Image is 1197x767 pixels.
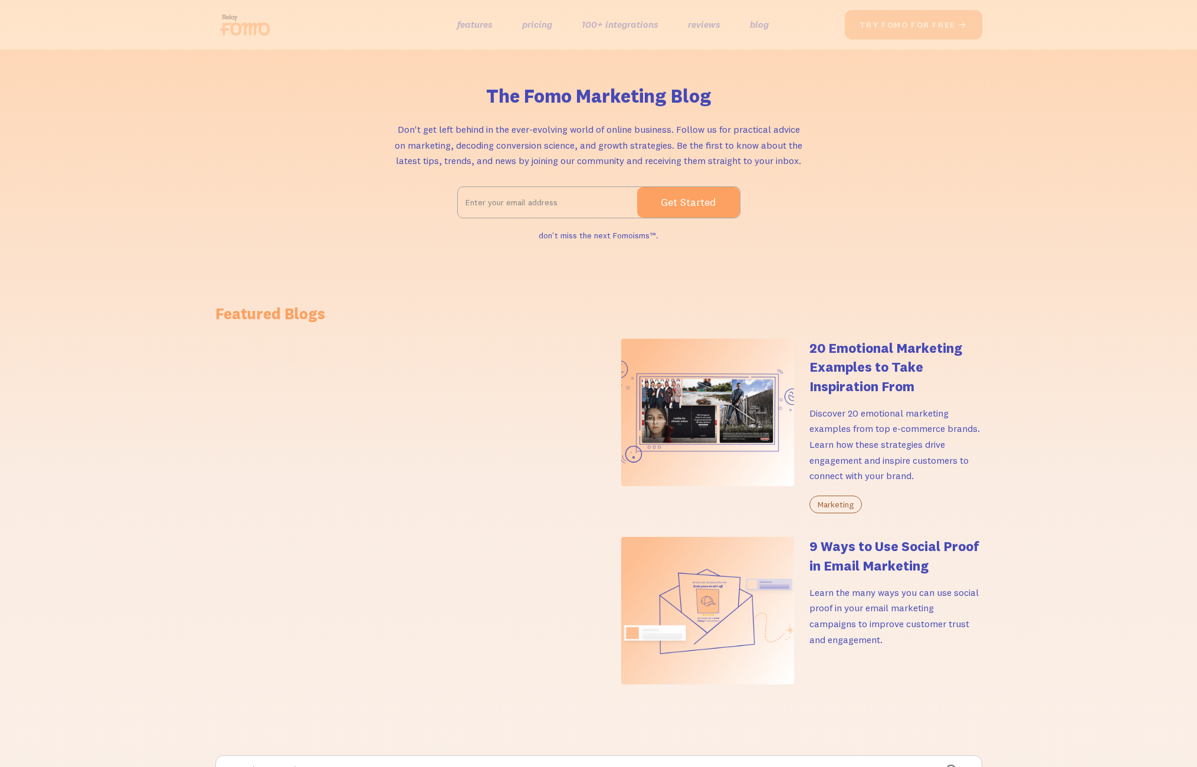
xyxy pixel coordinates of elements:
h4: 20 Emotional Marketing Examples to Take Inspiration From [809,339,982,396]
a: features [457,16,493,33]
a: 9 Ways to Use Social Proof in Email MarketingLearn the many ways you can use social proof in your... [621,537,982,684]
a: try fomo for free [845,10,982,40]
a: blog [750,16,769,33]
input: Get Started [637,187,740,218]
p: Discover 20 emotional marketing examples from top e-commerce brands. Learn how these strategies d... [809,405,982,484]
div: don't miss the next Fomoisms™. [539,227,658,244]
a: pricing [522,16,552,33]
h1: Featured Blogs [215,303,982,324]
img: Types of Social Proof: 14 Examples Showing Their Impact [221,344,566,546]
h1: The Fomo Marketing Blog [486,85,711,107]
input: Enter your email address [458,188,637,217]
p: Don't get left behind in the ever-evolving world of online business. Follow us for practical advi... [392,122,805,169]
a: reviews [688,16,720,33]
a: 100+ integrations [582,16,658,33]
a: 20 Emotional Marketing Examples to Take Inspiration FromDiscover 20 emotional marketing examples ... [621,339,982,513]
p: Learn the many ways you can use social proof in your email marketing campaigns to improve custome... [809,585,982,648]
span:  [958,19,968,30]
a: Types of Social Proof: 14 Examples Showing Their ImpactTypes of Social Proof: 14 Examples Showing... [221,343,571,655]
form: Email Form 2 [457,186,740,218]
h4: 9 Ways to Use Social Proof in Email Marketing [809,537,982,575]
p: Explore different types of social proof you can show on your website to drive more conversion. Se... [221,612,570,643]
h2: Types of Social Proof: 14 Examples Showing Their Impact [221,562,548,604]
